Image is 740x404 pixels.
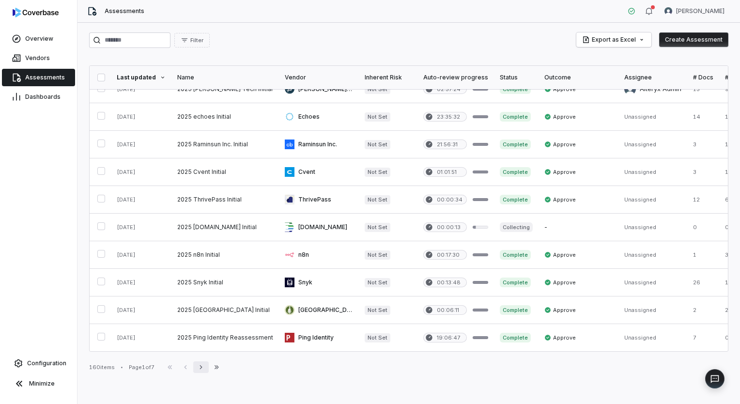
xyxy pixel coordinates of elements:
div: Vendor [285,74,353,81]
button: Export as Excel [576,32,651,47]
a: Vendors [2,49,75,67]
span: Dashboards [25,93,61,101]
span: Assessments [105,7,144,15]
a: Overview [2,30,75,47]
div: Name [177,74,273,81]
a: Dashboards [2,88,75,106]
div: # Docs [693,74,713,81]
div: Assignee [624,74,681,81]
td: - [539,214,618,241]
div: Inherent Risk [365,74,412,81]
div: • [121,364,123,371]
span: Vendors [25,54,50,62]
div: Auto-review progress [423,74,488,81]
img: Alteryx Admin avatar [624,83,636,95]
img: logo-D7KZi-bG.svg [13,8,59,17]
div: Outcome [544,74,613,81]
a: Assessments [2,69,75,86]
span: Overview [25,35,53,43]
a: Configuration [4,355,73,372]
button: Create Assessment [659,32,728,47]
button: Diana Esparza avatar[PERSON_NAME] [659,4,730,18]
div: Status [500,74,533,81]
span: [PERSON_NAME] [676,7,725,15]
img: Diana Esparza avatar [664,7,672,15]
span: Configuration [27,359,66,367]
button: Filter [174,33,210,47]
span: Minimize [29,380,55,388]
div: Page 1 of 7 [129,364,154,371]
span: Assessments [25,74,65,81]
div: Last updated [117,74,166,81]
span: Filter [190,37,203,44]
div: 160 items [89,364,115,371]
button: Minimize [4,374,73,393]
